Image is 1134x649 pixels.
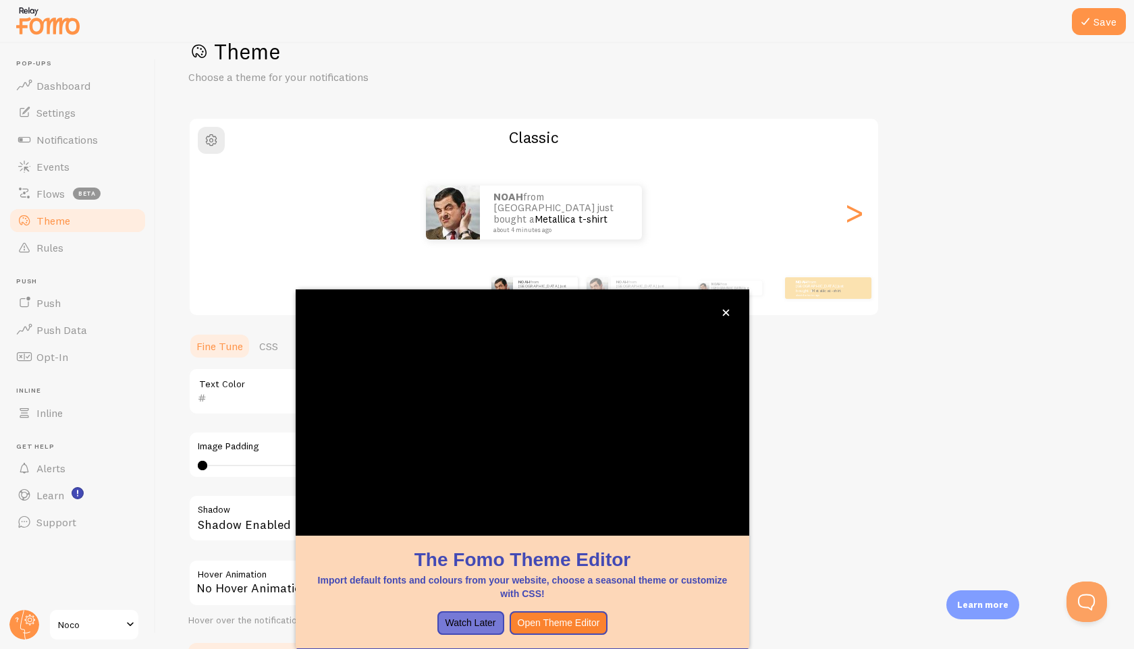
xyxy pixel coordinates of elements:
div: No Hover Animation [188,559,593,606]
span: Theme [36,214,70,227]
p: from [GEOGRAPHIC_DATA] just bought a [796,279,850,296]
strong: NOAH [518,279,531,285]
span: Support [36,515,76,529]
a: Metallica t-shirt [535,213,607,225]
h1: The Fomo Theme Editor [312,546,733,573]
span: Noco [58,617,122,633]
button: Watch Later [437,611,504,636]
span: Push Data [36,323,87,337]
span: Push [16,277,147,286]
button: close, [719,306,733,320]
div: Learn more [946,590,1019,619]
img: Fomo [426,186,480,239]
a: Metallica t-shirt [812,288,841,293]
a: Metallica t-shirt [535,288,564,293]
h2: Classic [190,127,878,148]
a: Dashboard [8,72,147,99]
a: Metallica t-shirt [632,288,661,293]
p: from [GEOGRAPHIC_DATA] just bought a [616,279,673,296]
span: Dashboard [36,79,90,92]
a: CSS [251,333,286,360]
a: Push Data [8,316,147,343]
a: Fine Tune [188,333,251,360]
a: Settings [8,99,147,126]
span: Settings [36,106,76,119]
p: from [GEOGRAPHIC_DATA] just bought a [518,279,572,296]
span: Notifications [36,133,98,146]
strong: NOAH [616,279,628,285]
strong: NOAH [796,279,808,285]
a: Support [8,509,147,536]
p: Choose a theme for your notifications [188,69,512,85]
span: Alerts [36,461,65,475]
strong: NOAH [493,190,523,203]
a: Theme [8,207,147,234]
label: Image Padding [198,441,584,453]
a: Events [8,153,147,180]
img: fomo-relay-logo-orange.svg [14,3,82,38]
button: Open Theme Editor [510,611,608,636]
a: Inline [8,399,147,426]
small: about 4 minutes ago [493,227,624,233]
img: Fomo [698,283,709,293]
a: Flows beta [8,180,147,207]
p: Learn more [957,598,1008,611]
span: Opt-In [36,350,68,364]
img: Fomo [587,277,608,299]
div: Next slide [846,164,862,261]
a: Alerts [8,455,147,482]
span: Rules [36,241,63,254]
strong: NOAH [711,282,721,286]
span: Get Help [16,443,147,451]
p: from [GEOGRAPHIC_DATA] just bought a [711,281,757,295]
a: Learn [8,482,147,509]
svg: <p>Watch New Feature Tutorials!</p> [72,487,84,499]
span: Events [36,160,70,173]
p: from [GEOGRAPHIC_DATA] just bought a [493,192,628,233]
span: beta [73,188,101,200]
p: Import default fonts and colours from your website, choose a seasonal theme or customize with CSS! [312,573,733,600]
a: Opt-In [8,343,147,370]
small: about 4 minutes ago [796,293,848,296]
a: Noco [49,609,140,641]
a: Rules [8,234,147,261]
h1: Theme [188,38,1102,65]
span: Flows [36,187,65,200]
span: Push [36,296,61,310]
a: Push [8,289,147,316]
span: Inline [16,387,147,395]
a: Notifications [8,126,147,153]
iframe: Help Scout Beacon - Open [1066,582,1107,622]
div: Shadow Enabled [188,495,593,544]
span: Inline [36,406,63,420]
div: Hover over the notification for preview [188,615,593,627]
img: Fomo [491,277,513,299]
span: Learn [36,488,64,502]
span: Pop-ups [16,59,147,68]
